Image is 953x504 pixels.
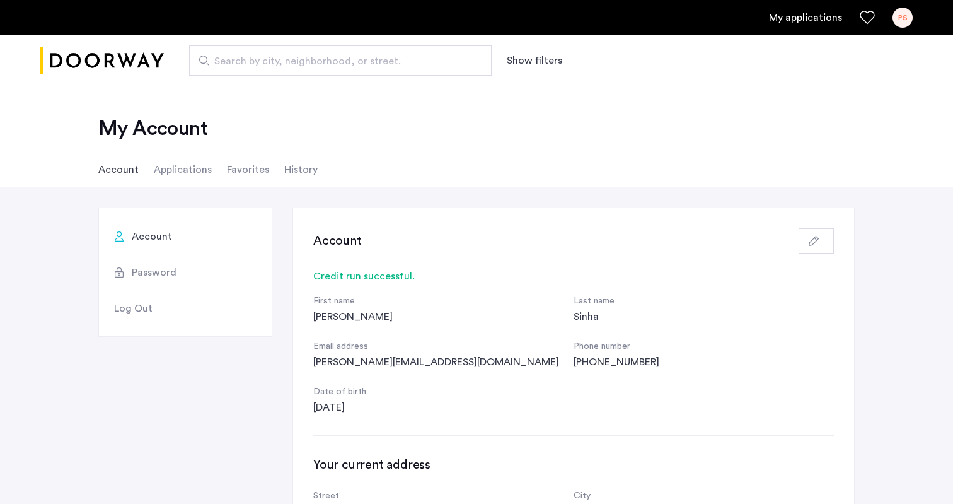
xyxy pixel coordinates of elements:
[574,355,834,370] div: [PHONE_NUMBER]
[189,45,492,76] input: Apartment Search
[769,10,842,25] a: My application
[132,229,172,244] span: Account
[574,339,834,355] div: Phone number
[98,116,855,141] h2: My Account
[40,37,164,85] a: Cazamio logo
[313,385,574,400] div: Date of birth
[132,265,176,280] span: Password
[507,53,562,68] button: Show or hide filters
[313,232,362,250] h3: Account
[313,309,574,324] div: [PERSON_NAME]
[227,152,269,187] li: Favorites
[114,301,153,316] span: Log Out
[313,489,574,504] div: Street
[313,294,574,309] div: First name
[313,269,834,284] div: Credit run successful.
[313,355,574,370] div: [PERSON_NAME][EMAIL_ADDRESS][DOMAIN_NAME]
[574,489,834,504] div: City
[799,228,834,254] button: button
[574,294,834,309] div: Last name
[214,54,456,69] span: Search by city, neighborhood, or street.
[313,400,574,415] div: [DATE]
[98,152,139,187] li: Account
[860,10,875,25] a: Favorites
[313,339,574,355] div: Email address
[154,152,212,187] li: Applications
[892,8,913,28] div: PS
[40,37,164,85] img: logo
[284,152,318,187] li: History
[574,309,834,324] div: Sinha
[313,456,834,474] h3: Your current address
